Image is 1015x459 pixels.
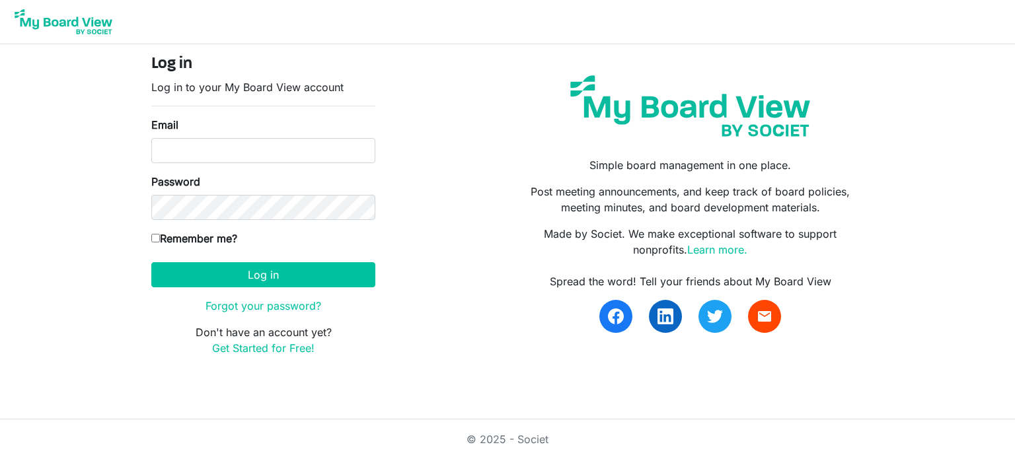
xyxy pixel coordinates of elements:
[517,184,864,215] p: Post meeting announcements, and keep track of board policies, meeting minutes, and board developm...
[151,234,160,242] input: Remember me?
[467,433,548,446] a: © 2025 - Societ
[687,243,747,256] a: Learn more.
[151,55,375,74] h4: Log in
[517,157,864,173] p: Simple board management in one place.
[707,308,723,324] img: twitter.svg
[151,117,178,133] label: Email
[517,273,864,289] div: Spread the word! Tell your friends about My Board View
[608,308,624,324] img: facebook.svg
[212,341,315,355] a: Get Started for Free!
[151,262,375,287] button: Log in
[560,65,820,147] img: my-board-view-societ.svg
[11,5,116,38] img: My Board View Logo
[757,308,772,324] span: email
[151,174,200,190] label: Password
[517,226,864,258] p: Made by Societ. We make exceptional software to support nonprofits.
[151,79,375,95] p: Log in to your My Board View account
[748,300,781,333] a: email
[206,299,321,312] a: Forgot your password?
[151,230,237,246] label: Remember me?
[151,324,375,356] p: Don't have an account yet?
[658,308,673,324] img: linkedin.svg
